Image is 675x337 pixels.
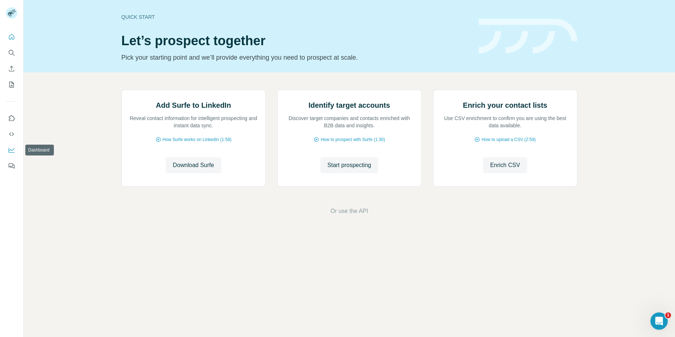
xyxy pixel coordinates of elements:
[156,100,231,110] h2: Add Surfe to LinkedIn
[330,207,368,216] button: Or use the API
[6,62,17,75] button: Enrich CSV
[463,100,547,110] h2: Enrich your contact lists
[6,144,17,157] button: Dashboard
[6,46,17,59] button: Search
[483,157,527,173] button: Enrich CSV
[163,136,232,143] span: How Surfe works on LinkedIn (1:58)
[479,19,577,54] img: banner
[166,157,221,173] button: Download Surfe
[490,161,520,170] span: Enrich CSV
[6,128,17,141] button: Use Surfe API
[121,34,470,48] h1: Let’s prospect together
[482,136,535,143] span: How to upload a CSV (2:59)
[6,159,17,172] button: Feedback
[6,30,17,43] button: Quick start
[650,312,668,330] iframe: Intercom live chat
[173,161,214,170] span: Download Surfe
[665,312,671,318] span: 1
[321,136,385,143] span: How to prospect with Surfe (1:30)
[121,52,470,63] p: Pick your starting point and we’ll provide everything you need to prospect at scale.
[308,100,390,110] h2: Identify target accounts
[121,13,470,21] div: Quick start
[285,115,414,129] p: Discover target companies and contacts enriched with B2B data and insights.
[320,157,379,173] button: Start prospecting
[129,115,258,129] p: Reveal contact information for intelligent prospecting and instant data sync.
[441,115,570,129] p: Use CSV enrichment to confirm you are using the best data available.
[6,78,17,91] button: My lists
[328,161,371,170] span: Start prospecting
[6,112,17,125] button: Use Surfe on LinkedIn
